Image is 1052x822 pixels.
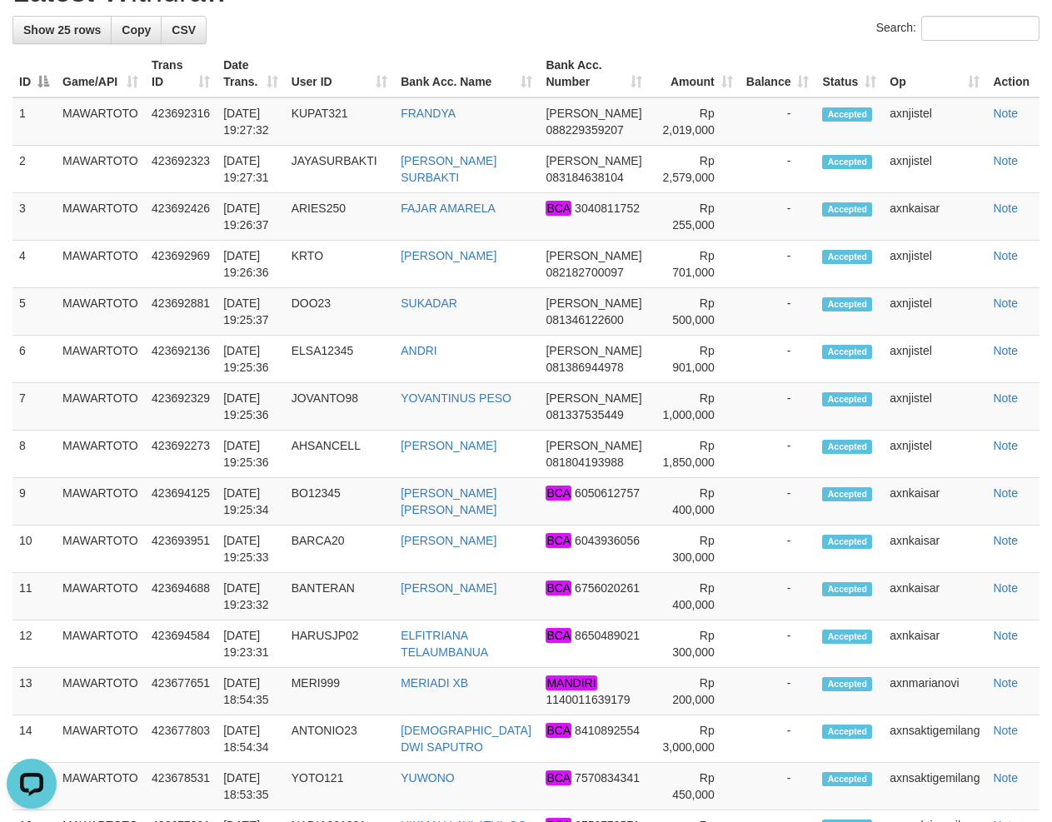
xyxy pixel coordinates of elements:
td: 423692329 [145,383,217,431]
td: [DATE] 19:25:37 [217,288,285,336]
span: Copy 082182700097 to clipboard [546,266,623,279]
a: [PERSON_NAME] [401,439,496,452]
span: CSV [172,23,196,37]
td: - [740,431,816,478]
td: ANTONIO23 [285,715,395,763]
td: MAWARTOTO [56,715,145,763]
td: MAWARTOTO [56,288,145,336]
td: [DATE] 19:25:36 [217,336,285,383]
td: Rp 500,000 [649,288,740,336]
td: axnkaisar [883,620,986,668]
td: MAWARTOTO [56,526,145,573]
a: FRANDYA [401,107,456,120]
td: Rp 2,579,000 [649,146,740,193]
td: BARCA20 [285,526,395,573]
td: Rp 901,000 [649,336,740,383]
td: axnkaisar [883,193,986,241]
span: [PERSON_NAME] [546,154,641,167]
span: Accepted [822,440,872,454]
td: Rp 701,000 [649,241,740,288]
a: Note [993,676,1018,690]
th: Action [986,50,1040,97]
td: - [740,526,816,573]
td: [DATE] 18:54:34 [217,715,285,763]
td: Rp 1,850,000 [649,431,740,478]
td: MERI999 [285,668,395,715]
td: 9 [12,478,56,526]
span: Copy 6756020261 to clipboard [575,581,640,595]
span: [PERSON_NAME] [546,391,641,405]
a: Note [993,202,1018,215]
td: DOO23 [285,288,395,336]
th: Bank Acc. Name: activate to sort column ascending [394,50,539,97]
a: Copy [111,16,162,44]
td: Rp 400,000 [649,573,740,620]
span: Accepted [822,392,872,406]
td: [DATE] 19:25:36 [217,383,285,431]
td: 3 [12,193,56,241]
th: ID: activate to sort column descending [12,50,56,97]
td: MAWARTOTO [56,668,145,715]
a: [PERSON_NAME] [401,581,496,595]
td: [DATE] 19:27:31 [217,146,285,193]
a: Note [993,724,1018,737]
span: [PERSON_NAME] [546,296,641,310]
td: - [740,336,816,383]
td: 423678531 [145,763,217,810]
span: Copy 081804193988 to clipboard [546,456,623,469]
span: Accepted [822,630,872,644]
a: Note [993,154,1018,167]
a: Show 25 rows [12,16,112,44]
td: - [740,241,816,288]
a: ELFITRIANA TELAUMBANUA [401,629,488,659]
td: - [740,763,816,810]
span: Accepted [822,535,872,549]
td: MAWARTOTO [56,431,145,478]
td: axnsaktigemilang [883,763,986,810]
th: Balance: activate to sort column ascending [740,50,816,97]
td: Rp 3,000,000 [649,715,740,763]
em: BCA [546,486,571,501]
td: - [740,715,816,763]
td: [DATE] 19:23:31 [217,620,285,668]
span: Copy 088229359207 to clipboard [546,123,623,137]
em: BCA [546,580,571,595]
td: 423694584 [145,620,217,668]
td: MAWARTOTO [56,97,145,146]
td: Rp 200,000 [649,668,740,715]
a: CSV [161,16,207,44]
td: [DATE] 18:54:35 [217,668,285,715]
em: BCA [546,628,571,643]
td: - [740,97,816,146]
td: 423692881 [145,288,217,336]
a: Note [993,249,1018,262]
a: Note [993,486,1018,500]
a: Note [993,107,1018,120]
td: 423694688 [145,573,217,620]
span: Copy 3040811752 to clipboard [575,202,640,215]
td: axnjistel [883,383,986,431]
td: axnkaisar [883,573,986,620]
td: ELSA12345 [285,336,395,383]
a: YUWONO [401,771,455,785]
span: Accepted [822,202,872,217]
td: YOTO121 [285,763,395,810]
td: 8 [12,431,56,478]
td: MAWARTOTO [56,336,145,383]
span: Copy 6043936056 to clipboard [575,534,640,547]
a: Note [993,439,1018,452]
td: JAYASURBAKTI [285,146,395,193]
td: axnjistel [883,241,986,288]
td: axnjistel [883,431,986,478]
td: 7 [12,383,56,431]
a: ANDRI [401,344,437,357]
td: BO12345 [285,478,395,526]
td: MAWARTOTO [56,763,145,810]
span: Accepted [822,772,872,786]
td: axnkaisar [883,478,986,526]
td: [DATE] 18:53:35 [217,763,285,810]
td: axnmarianovi [883,668,986,715]
td: MAWARTOTO [56,241,145,288]
td: [DATE] 19:26:36 [217,241,285,288]
th: Game/API: activate to sort column ascending [56,50,145,97]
